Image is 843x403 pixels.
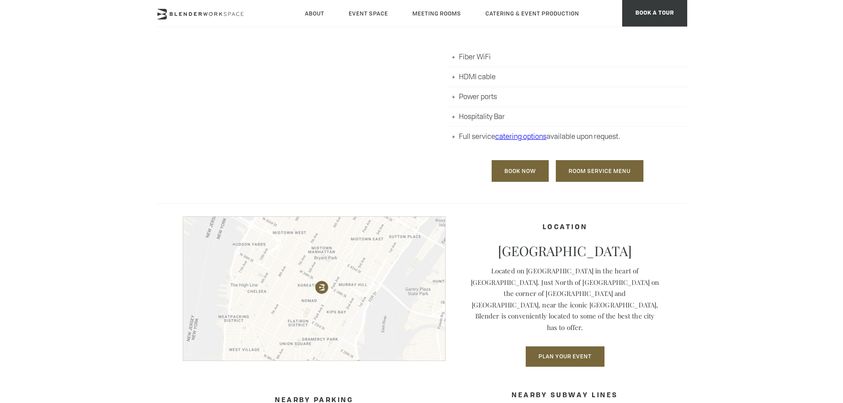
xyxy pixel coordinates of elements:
[448,107,687,127] li: Hospitality Bar
[470,219,661,236] h4: Location
[448,127,687,146] li: Full service available upon request.
[470,265,661,333] p: Located on [GEOGRAPHIC_DATA] in the heart of [GEOGRAPHIC_DATA]. Just North of [GEOGRAPHIC_DATA] o...
[470,243,661,259] p: [GEOGRAPHIC_DATA]
[495,131,547,141] a: catering options
[448,67,687,87] li: HDMI cable
[183,216,446,361] img: blender-map.jpg
[448,87,687,107] li: Power ports
[526,346,604,367] button: Plan Your Event
[492,160,549,182] a: Book Now
[556,160,643,182] a: Room Service Menu
[448,47,687,67] li: Fiber WiFi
